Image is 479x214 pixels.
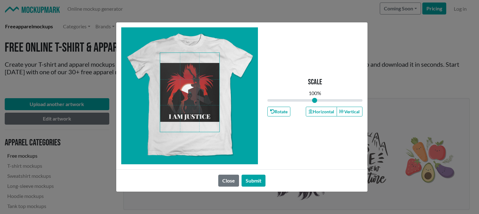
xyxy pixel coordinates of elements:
[309,89,321,97] div: 100 %
[267,107,290,116] button: Rotate
[337,107,362,116] button: Vertical
[218,175,239,187] button: Close
[308,78,322,87] p: Scale
[306,107,337,116] button: Horizontal
[242,175,265,187] button: Submit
